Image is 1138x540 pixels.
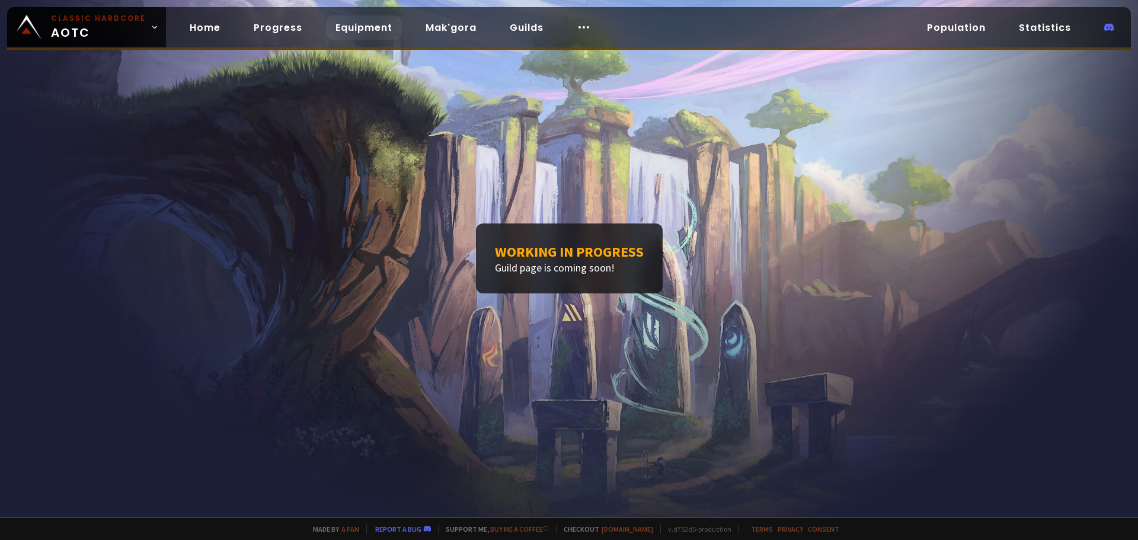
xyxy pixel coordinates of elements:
[602,525,653,533] a: [DOMAIN_NAME]
[375,525,421,533] a: Report a bug
[808,525,839,533] a: Consent
[751,525,773,533] a: Terms
[326,15,402,40] a: Equipment
[341,525,359,533] a: a fan
[7,7,166,47] a: Classic HardcoreAOTC
[180,15,230,40] a: Home
[495,242,644,261] h1: Working in progress
[51,13,146,41] span: AOTC
[500,15,553,40] a: Guilds
[51,13,146,24] small: Classic Hardcore
[306,525,359,533] span: Made by
[1009,15,1081,40] a: Statistics
[778,525,803,533] a: Privacy
[660,525,731,533] span: v. d752d5 - production
[476,223,663,293] div: Guild page is coming soon!
[918,15,995,40] a: Population
[490,525,549,533] a: Buy me a coffee
[438,525,549,533] span: Support me,
[244,15,312,40] a: Progress
[556,525,653,533] span: Checkout
[416,15,486,40] a: Mak'gora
